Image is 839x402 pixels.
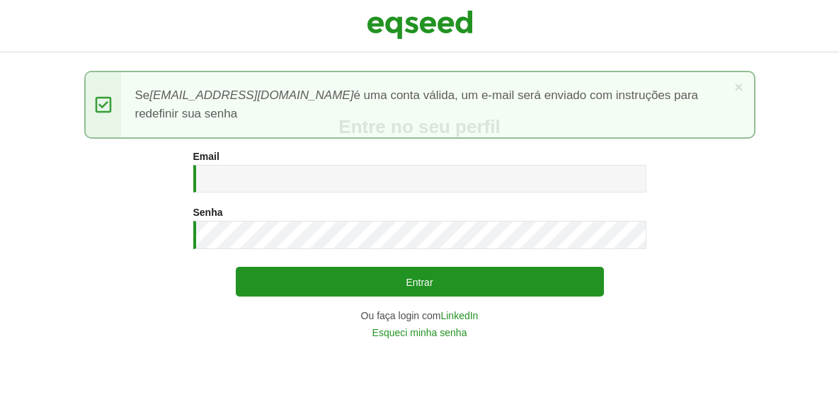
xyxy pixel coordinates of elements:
[84,71,755,139] div: Se é uma conta válida, um e-mail será enviado com instruções para redefinir sua senha
[193,311,646,321] div: Ou faça login com
[367,7,473,42] img: EqSeed Logo
[236,267,604,297] button: Entrar
[372,328,467,338] a: Esqueci minha senha
[734,79,743,94] a: ×
[28,117,811,137] h2: Entre no seu perfil
[193,207,223,217] label: Senha
[440,311,478,321] a: LinkedIn
[149,88,353,102] em: [EMAIL_ADDRESS][DOMAIN_NAME]
[193,151,219,161] label: Email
